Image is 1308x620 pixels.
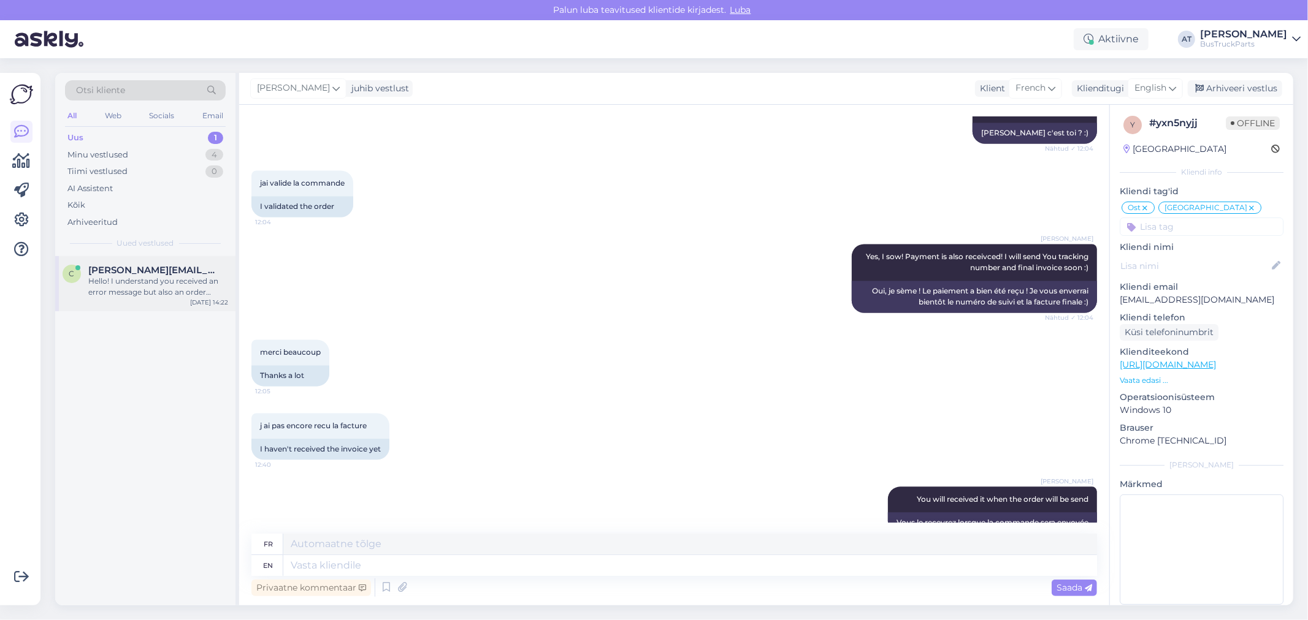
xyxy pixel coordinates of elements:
[1120,324,1218,341] div: Küsi telefoninumbrit
[67,149,128,161] div: Minu vestlused
[257,81,330,95] span: [PERSON_NAME]
[1200,39,1287,49] div: BusTruckParts
[69,269,75,278] span: c
[1074,28,1149,50] div: Aktiivne
[76,84,125,97] span: Otsi kliente
[208,132,223,144] div: 1
[1045,313,1093,322] span: Nähtud ✓ 12:04
[260,421,367,430] span: j ai pas encore recu la facture
[1120,346,1283,358] p: Klienditeekond
[255,217,301,227] span: 12:04
[917,494,1088,504] span: You will received it when the order will be send
[190,298,228,307] div: [DATE] 14:22
[1120,217,1283,236] input: Lisa tag
[1015,81,1046,95] span: French
[975,82,1005,95] div: Klient
[102,108,124,124] div: Web
[852,281,1097,312] div: Oui, je sème ! Le paiement a bien été reçu ! Je vous enverrai bientôt le numéro de suivi et la fa...
[200,108,226,124] div: Email
[727,4,755,15] span: Luba
[88,276,228,298] div: Hello! I understand you received an error message but also an order confirmation for order 219334...
[205,149,223,161] div: 4
[260,347,321,357] span: merci beaucoup
[147,108,177,124] div: Socials
[1134,81,1166,95] span: English
[117,238,174,249] span: Uued vestlused
[1120,422,1283,434] p: Brauser
[1120,359,1216,370] a: [URL][DOMAIN_NAME]
[1120,434,1283,447] p: Chrome [TECHNICAL_ID]
[264,534,273,554] div: fr
[1178,31,1195,48] div: AT
[255,460,301,469] span: 12:40
[1120,375,1283,386] p: Vaata edasi ...
[251,439,389,459] div: I haven't received the invoice yet
[1200,29,1287,39] div: [PERSON_NAME]
[251,196,353,217] div: I validated the order
[65,108,79,124] div: All
[1120,391,1283,404] p: Operatsioonisüsteem
[1057,582,1092,593] span: Saada
[1041,234,1093,243] span: [PERSON_NAME]
[1072,82,1124,95] div: Klienditugi
[1120,459,1283,471] div: [PERSON_NAME]
[1120,311,1283,324] p: Kliendi telefon
[205,165,223,178] div: 0
[1045,144,1093,153] span: Nähtud ✓ 12:04
[1120,404,1283,417] p: Windows 10
[251,365,329,386] div: Thanks a lot
[264,555,273,576] div: en
[255,387,301,396] span: 12:05
[251,580,371,596] div: Privaatne kommentaar
[1123,143,1226,156] div: [GEOGRAPHIC_DATA]
[1226,116,1280,130] span: Offline
[88,265,216,276] span: chris.lynch@angloco.co.uk
[67,165,128,178] div: Tiimi vestlused
[866,252,1090,272] span: Yes, I sow! Payment is also receivced! I will send You tracking number and final invoice soon :)
[67,132,83,144] div: Uus
[260,178,345,187] span: jai valide la commande
[1120,241,1283,254] p: Kliendi nimi
[67,216,118,229] div: Arhiveeritud
[346,82,409,95] div: juhib vestlust
[10,83,33,106] img: Askly Logo
[1128,204,1141,211] span: Ost
[67,183,113,195] div: AI Assistent
[888,512,1097,533] div: Vous le recevrez lorsque la commande sera envoyée
[1120,259,1269,273] input: Lisa nimi
[67,199,85,211] div: Kõik
[1130,120,1135,129] span: y
[1120,281,1283,293] p: Kliendi email
[1165,204,1247,211] span: [GEOGRAPHIC_DATA]
[1200,29,1301,49] a: [PERSON_NAME]BusTruckParts
[1188,80,1282,97] div: Arhiveeri vestlus
[1120,478,1283,491] p: Märkmed
[1120,167,1283,178] div: Kliendi info
[973,123,1097,143] div: [PERSON_NAME] c'est toi ? :)
[1149,116,1226,130] div: # yxn5nyjj
[1041,477,1093,486] span: [PERSON_NAME]
[1120,185,1283,198] p: Kliendi tag'id
[1120,293,1283,306] p: [EMAIL_ADDRESS][DOMAIN_NAME]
